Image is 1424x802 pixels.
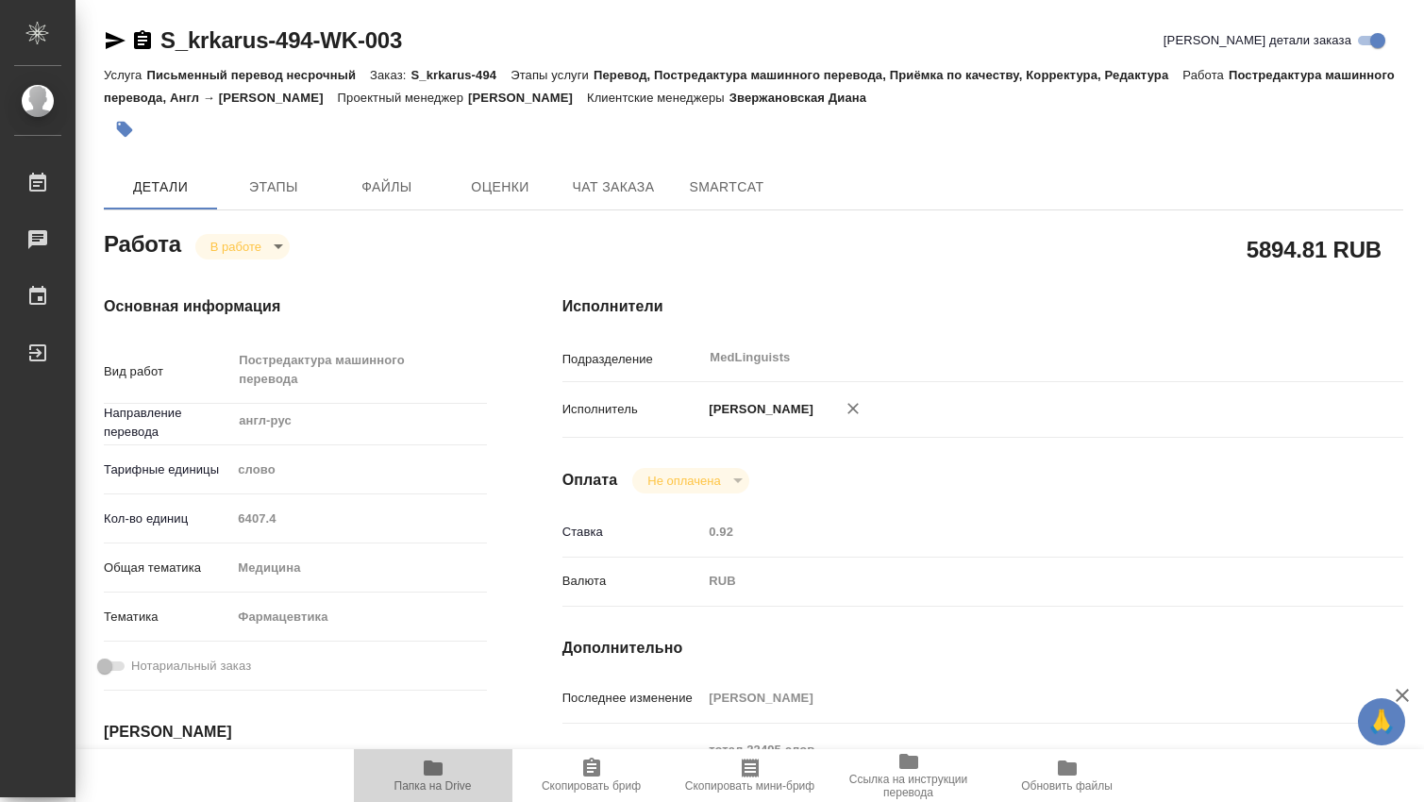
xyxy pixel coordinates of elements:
p: Клиентские менеджеры [587,91,729,105]
button: Скопировать ссылку [131,29,154,52]
p: Тематика [104,608,231,627]
button: Обновить файлы [988,749,1147,802]
button: Папка на Drive [354,749,512,802]
p: Подразделение [562,350,703,369]
div: RUB [702,565,1332,597]
p: Вид работ [104,362,231,381]
p: Кол-во единиц [104,510,231,528]
div: слово [231,454,486,486]
div: Фармацевтика [231,601,486,633]
span: Нотариальный заказ [131,657,251,676]
p: [PERSON_NAME] [468,91,587,105]
span: Детали [115,175,206,199]
p: Валюта [562,572,703,591]
p: [PERSON_NAME] [702,400,813,419]
input: Пустое поле [231,505,486,532]
p: Направление перевода [104,404,231,442]
h4: Дополнительно [562,637,1403,660]
button: Скопировать бриф [512,749,671,802]
p: Работа [1182,68,1229,82]
span: Папка на Drive [394,779,472,793]
span: Файлы [342,175,432,199]
span: Скопировать мини-бриф [685,779,814,793]
span: SmartCat [681,175,772,199]
div: В работе [195,234,290,259]
button: В работе [205,239,267,255]
span: [PERSON_NAME] детали заказа [1164,31,1351,50]
button: Скопировать мини-бриф [671,749,829,802]
h4: Оплата [562,469,618,492]
p: Этапы услуги [511,68,594,82]
p: Общая тематика [104,559,231,577]
p: Заказ: [370,68,410,82]
h2: 5894.81 RUB [1247,233,1382,265]
p: Исполнитель [562,400,703,419]
span: Обновить файлы [1021,779,1113,793]
span: Ссылка на инструкции перевода [841,773,977,799]
p: Ставка [562,523,703,542]
p: Услуга [104,68,146,82]
p: Звержановская Диана [729,91,880,105]
a: S_krkarus-494-WK-003 [160,27,402,53]
span: Оценки [455,175,545,199]
p: Перевод, Постредактура машинного перевода, Приёмка по качеству, Корректура, Редактура [594,68,1182,82]
button: Скопировать ссылку для ЯМессенджера [104,29,126,52]
p: Письменный перевод несрочный [146,68,370,82]
button: Удалить исполнителя [832,388,874,429]
p: Проектный менеджер [338,91,468,105]
h4: [PERSON_NAME] [104,721,487,744]
input: Пустое поле [702,684,1332,711]
span: Скопировать бриф [542,779,641,793]
p: Последнее изменение [562,689,703,708]
span: Этапы [228,175,319,199]
span: 🙏 [1365,702,1398,742]
span: Чат заказа [568,175,659,199]
p: Тарифные единицы [104,460,231,479]
div: Медицина [231,552,486,584]
h4: Основная информация [104,295,487,318]
button: Не оплачена [642,473,726,489]
button: Добавить тэг [104,109,145,150]
button: 🙏 [1358,698,1405,745]
p: S_krkarus-494 [410,68,511,82]
h2: Работа [104,226,181,259]
button: Ссылка на инструкции перевода [829,749,988,802]
div: В работе [632,468,748,493]
input: Пустое поле [702,518,1332,545]
h4: Исполнители [562,295,1403,318]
